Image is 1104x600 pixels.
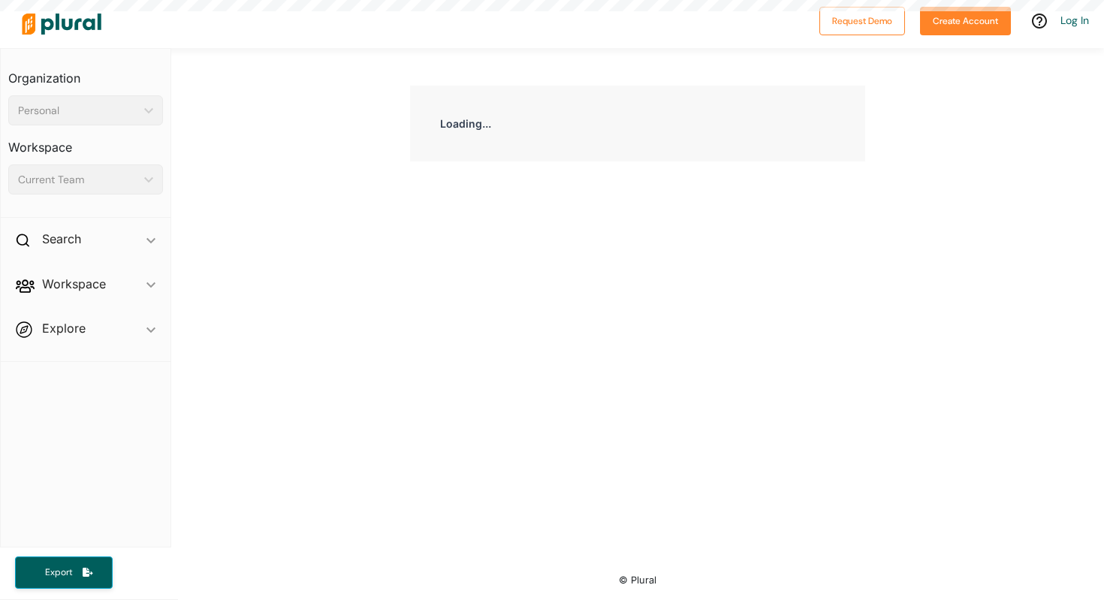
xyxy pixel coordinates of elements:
span: Export [35,566,83,579]
small: © Plural [619,574,656,586]
button: Create Account [920,7,1011,35]
a: Log In [1060,14,1089,27]
h3: Workspace [8,125,163,158]
a: Request Demo [819,12,905,28]
div: Personal [18,103,138,119]
h2: Search [42,231,81,247]
div: Loading... [410,86,865,161]
a: Create Account [920,12,1011,28]
button: Request Demo [819,7,905,35]
div: Current Team [18,172,138,188]
h3: Organization [8,56,163,89]
button: Export [15,556,113,589]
